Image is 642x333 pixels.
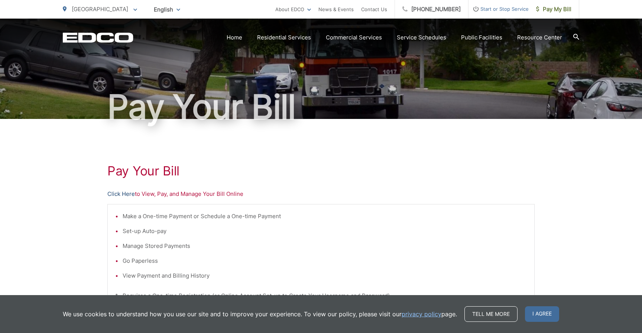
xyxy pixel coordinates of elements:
[123,227,527,236] li: Set-up Auto-pay
[318,5,354,14] a: News & Events
[115,291,527,300] p: * Requires a One-time Registration (or Online Account Set-up to Create Your Username and Password)
[123,271,527,280] li: View Payment and Billing History
[123,242,527,250] li: Manage Stored Payments
[63,88,579,126] h1: Pay Your Bill
[461,33,502,42] a: Public Facilities
[402,310,441,319] a: privacy policy
[148,3,186,16] span: English
[517,33,562,42] a: Resource Center
[227,33,242,42] a: Home
[123,256,527,265] li: Go Paperless
[123,212,527,221] li: Make a One-time Payment or Schedule a One-time Payment
[63,310,457,319] p: We use cookies to understand how you use our site and to improve your experience. To view our pol...
[63,32,133,43] a: EDCD logo. Return to the homepage.
[275,5,311,14] a: About EDCO
[257,33,311,42] a: Residential Services
[536,5,571,14] span: Pay My Bill
[107,164,535,178] h1: Pay Your Bill
[464,306,518,322] a: Tell me more
[107,190,135,198] a: Click Here
[107,190,535,198] p: to View, Pay, and Manage Your Bill Online
[525,306,559,322] span: I agree
[397,33,446,42] a: Service Schedules
[326,33,382,42] a: Commercial Services
[72,6,128,13] span: [GEOGRAPHIC_DATA]
[361,5,387,14] a: Contact Us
